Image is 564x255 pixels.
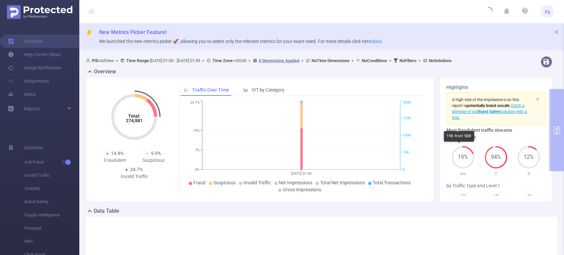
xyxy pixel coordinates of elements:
[213,180,236,185] span: Suspicious
[193,128,200,133] tspan: 14%
[446,134,545,141] div: by Traffic Type
[467,103,509,108] b: potentially brand unsafe
[244,180,271,185] span: Invalid Traffic
[536,95,540,103] button: icon: close
[464,103,509,108] span: is
[99,29,167,35] span: New Metrics Picker Feature!
[299,58,306,63] span: >
[134,157,173,164] div: Suspicious
[452,103,527,120] span: Catch a glimpse of our solution with a trial.
[24,208,79,222] span: Supply Intelligence
[130,167,143,172] span: 24.7%
[200,58,207,63] span: >
[151,151,161,156] span: 9.9%
[417,58,423,63] span: >
[536,97,540,101] i: icon: close
[114,58,120,63] span: >
[8,35,43,48] a: Overview
[512,170,545,177] p: 0
[24,195,79,208] span: Brand Safety
[246,58,253,63] span: >
[452,97,519,108] span: A high rate of the impressions on this report
[86,30,93,36] i: icon: thunderbolt
[399,58,417,63] b: No Filters
[387,58,394,63] span: >
[8,88,35,101] a: Users
[320,180,365,185] span: Total Net Impressions
[8,61,62,74] a: Usage Notification
[403,167,405,172] tspan: 0
[24,169,79,182] span: Invalid Traffic
[485,155,507,160] span: 94%
[554,28,559,36] button: icon: close
[92,58,100,63] b: PID:
[373,180,411,185] span: Total Transactions
[212,58,234,63] b: Time Zone:
[99,39,382,44] span: We launched the new metrics picker 🚀, allowing you to select only the relevant metrics for your e...
[403,101,411,105] tspan: 280K
[478,109,500,114] b: Brand Safety
[86,58,92,63] i: icon: user
[444,131,474,142] div: 19K from 98K
[24,182,79,195] span: Visibility
[94,68,116,76] h2: Overview
[291,171,312,176] tspan: [DATE] 01:00
[244,88,248,92] i: icon: bar-chart
[283,187,321,192] span: Gross Impressions
[95,157,134,164] div: Fraudulent
[115,173,154,180] div: Invalid Traffic
[193,180,206,185] span: Fraud
[403,133,411,137] tspan: 140K
[312,58,350,63] b: No Time Dimensions
[446,170,479,177] p: ios
[517,155,540,160] span: 12%
[111,151,124,156] span: 14.8%
[192,87,229,92] span: Traffic Over Time
[128,113,140,119] tspan: Total:
[195,167,200,172] tspan: 0%
[446,84,545,91] h3: Highlights
[7,5,72,19] img: Protected Media
[350,58,356,63] span: >
[126,58,150,63] b: Time Range:
[362,58,387,63] b: No Conditions
[24,156,79,169] span: Anti-Fraud
[545,5,550,18] span: Xg
[8,74,49,88] a: Integrations
[403,116,411,120] tspan: 210K
[403,150,409,155] tspan: 70K
[279,180,312,185] span: Net Impressions
[24,141,43,154] span: Solutions
[24,222,79,235] span: Passport
[252,87,284,92] span: IVT by Category
[24,106,40,111] span: Reports
[86,58,452,63] span: AdView [DATE] 01:00 - [DATE] 01:59 +00:00
[190,101,200,105] tspan: 24.7%
[8,48,61,61] a: Help Center (New)
[195,148,200,152] tspan: 7%
[126,118,143,123] tspan: 274,981
[429,58,452,63] b: No Solutions
[446,182,545,189] div: by Traffic Type and Level 1
[24,235,79,248] span: MRC
[184,88,189,92] i: icon: line-chart
[446,127,512,133] b: Most fraudulent traffic streams
[259,58,299,63] u: 8 Dimensions Applied
[372,39,382,44] a: docs
[479,170,512,177] p: 2
[94,207,119,215] h2: Data Table
[554,30,559,34] i: icon: close
[452,155,474,160] span: 19%
[24,102,40,115] a: Reports
[484,7,492,16] i: icon: loading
